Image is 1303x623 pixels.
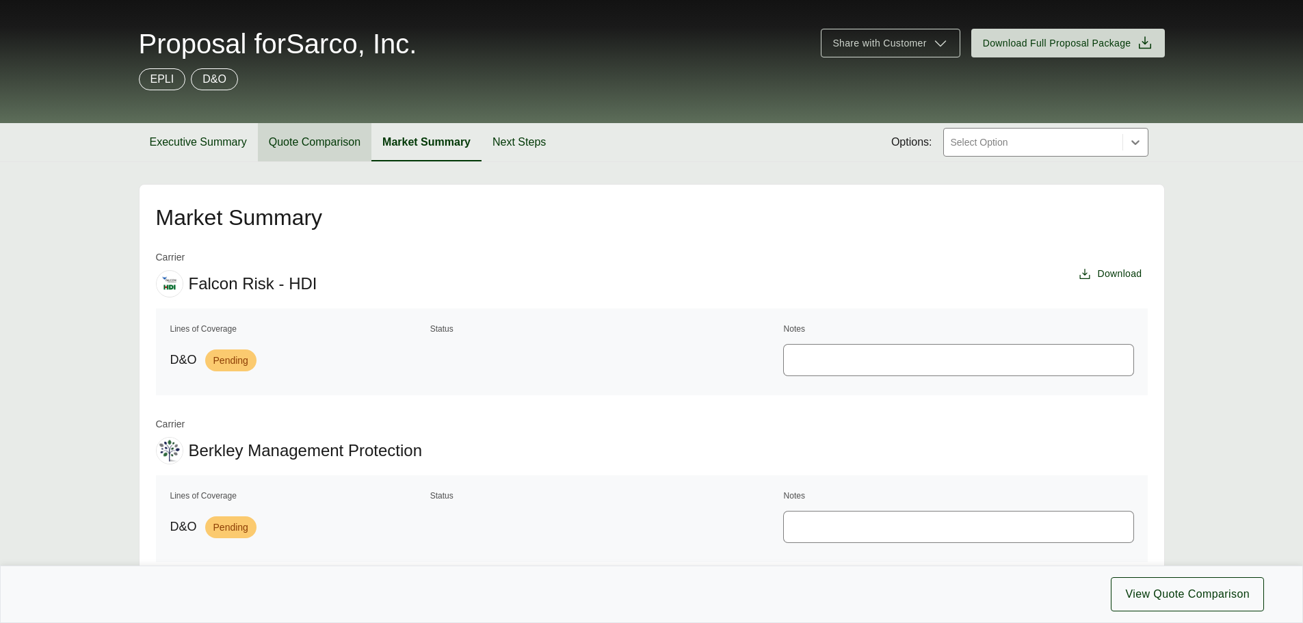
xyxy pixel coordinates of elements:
[156,250,317,265] span: Carrier
[258,123,371,161] button: Quote Comparison
[202,71,226,88] p: D&O
[157,438,183,464] img: Berkley Management Protection
[891,134,932,150] span: Options:
[1072,261,1147,287] button: Download
[156,207,1148,228] h2: Market Summary
[783,489,1134,503] th: Notes
[156,417,423,432] span: Carrier
[821,29,960,57] button: Share with Customer
[189,274,317,294] span: Falcon Risk - HDI
[983,36,1131,51] span: Download Full Proposal Package
[783,322,1134,336] th: Notes
[1111,577,1264,611] button: View Quote Comparison
[170,351,197,369] span: D&O
[971,29,1165,57] button: Download Full Proposal Package
[170,322,427,336] th: Lines of Coverage
[832,36,926,51] span: Share with Customer
[205,349,256,371] span: Pending
[430,322,780,336] th: Status
[170,489,427,503] th: Lines of Coverage
[371,123,482,161] button: Market Summary
[170,518,197,536] span: D&O
[150,71,174,88] p: EPLI
[139,30,417,57] span: Proposal for Sarco, Inc.
[482,123,557,161] button: Next Steps
[139,123,258,161] button: Executive Summary
[430,489,780,503] th: Status
[205,516,256,538] span: Pending
[1097,267,1142,281] span: Download
[1125,586,1250,602] span: View Quote Comparison
[189,440,423,461] span: Berkley Management Protection
[157,276,183,292] img: Falcon Risk - HDI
